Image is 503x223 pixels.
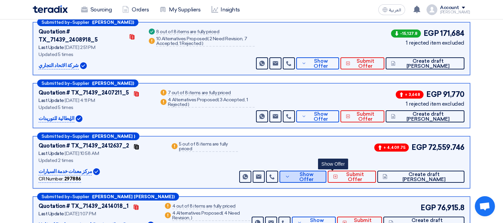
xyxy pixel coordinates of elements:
div: CR Number : [39,175,81,183]
span: Supplier [72,194,89,199]
div: Quotation # TX_71439_2414018_1 [39,202,129,210]
div: 4 Alternatives Proposed [168,98,255,108]
span: 171,684 [440,28,464,39]
button: Submit Offer [340,57,384,69]
span: Show Offer [308,59,333,69]
b: ([PERSON_NAME]) [92,20,134,24]
span: + 3,648 [396,91,424,99]
a: My Suppliers [154,2,206,17]
div: – [37,79,138,87]
b: ([PERSON_NAME] [PERSON_NAME]) [92,194,175,199]
span: Last Update [39,98,64,103]
span: Supplier [72,20,89,24]
p: شركة الاتحاد التجاري [39,62,79,70]
span: العربية [389,8,401,12]
button: Create draft [PERSON_NAME] [386,57,464,69]
span: [DATE] 10:58 AM [65,151,99,156]
span: 3 Accepted, [220,97,246,103]
div: [PERSON_NAME] [440,10,470,14]
span: EGP [412,142,427,153]
span: 72,559.746 [428,142,464,153]
span: Submit Offer [352,59,379,69]
button: Create draft [PERSON_NAME] [377,171,465,183]
p: مركز معدات خدمة السيارات [39,168,92,176]
span: 91,770 [443,89,464,100]
span: 76,915.8 [437,202,464,213]
button: العربية [378,4,405,15]
a: Orders [117,2,154,17]
div: 4 Alternatives Proposed [172,211,251,221]
span: [DATE] 2:51 PM [65,45,95,50]
span: Show Offer [292,172,321,182]
a: Insights [206,2,245,17]
div: Quotation # TX_71439_2407211_5 [39,89,129,97]
span: EGP [421,202,436,213]
a: Sourcing [76,2,117,17]
span: Create draft [PERSON_NAME] [389,172,459,182]
b: ([PERSON_NAME] ) [92,134,135,138]
div: Quotation # TX_71439_2412637_2 [39,142,129,150]
span: Supplier [72,81,89,86]
span: 7 Accepted, [156,36,247,46]
button: Submit Offer [340,110,384,122]
span: Submitted by [42,134,70,138]
span: 4 Need Revision, [172,210,240,221]
span: ( [218,97,219,103]
div: 8 out of 8 items are fully priced [156,30,219,35]
button: Submit Offer [328,171,376,183]
span: 2 Need Revision, [209,36,243,42]
button: Show Offer [296,110,339,122]
div: Show Offer [318,159,348,169]
div: Updated 5 times [39,104,151,111]
div: Open chat [475,196,495,216]
span: + 4,409.75 [374,144,409,152]
div: – [37,18,138,26]
span: [DATE] 4:11 PM [65,98,95,103]
button: Show Offer [296,57,339,69]
span: Create draft [PERSON_NAME] [397,59,459,69]
div: 4 out of 8 items are fully priced [172,204,236,209]
span: ) [188,102,189,107]
span: Submitted by [42,20,70,24]
button: Create draft [PERSON_NAME] [386,110,464,122]
img: Teradix logo [33,5,68,13]
span: Submitted by [42,81,70,86]
span: Submitted by [42,194,70,199]
div: 1 rejected item excluded [390,39,464,47]
span: Show Offer [308,112,333,122]
span: Create draft [PERSON_NAME] [397,112,459,122]
b: 297886 [64,176,81,182]
span: 1 Rejected [179,41,201,46]
span: ) [202,41,203,46]
div: 1 rejected item excluded [394,100,464,108]
span: Supplier [72,134,89,138]
span: EGP [424,28,439,39]
img: Verified Account [80,62,87,69]
div: 5 out of 8 items are fully priced [179,142,238,152]
div: Updated 2 times [39,157,162,164]
span: -15,127.8 [391,30,421,38]
span: Last Update [39,151,64,156]
span: Submit Offer [352,112,379,122]
div: – [37,193,179,201]
div: Quotation # TX_71439_2408918_5 [39,28,125,44]
span: Last Update [39,211,64,217]
span: ( [207,36,209,42]
p: الإيطالية للتوريدات [39,115,74,123]
span: EGP [426,89,442,100]
span: ) [191,215,192,221]
img: Verified Account [76,115,82,122]
div: 10 Alternatives Proposed [156,37,255,47]
span: Last Update [39,45,64,50]
div: 7 out of 8 items are fully priced [168,91,231,96]
div: Account [440,5,459,11]
b: ([PERSON_NAME]) [92,81,134,86]
span: [DATE] 1:07 PM [65,211,96,217]
span: 1 Rejected [168,97,248,107]
img: profile_test.png [427,4,437,15]
div: – [37,132,139,140]
div: Updated 5 times [39,51,139,58]
span: ( [222,210,224,216]
img: Verified Account [93,168,100,175]
span: Submit Offer [339,172,370,182]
